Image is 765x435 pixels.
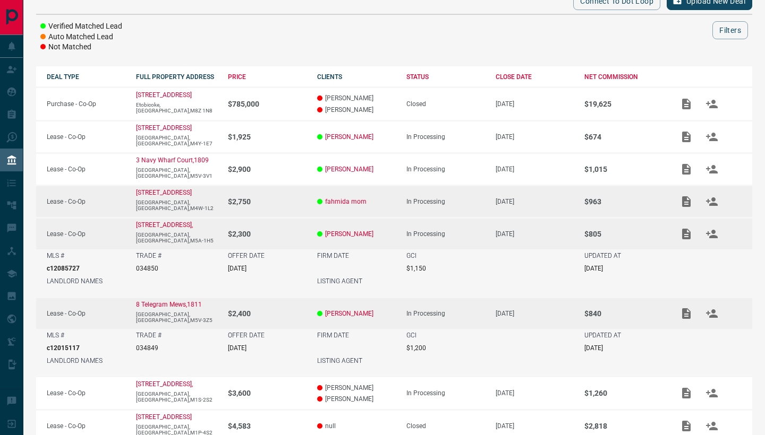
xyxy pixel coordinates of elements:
[136,102,217,114] p: Etobicoke,[GEOGRAPHIC_DATA],M8Z 1N8
[228,265,246,272] p: [DATE]
[584,230,663,238] p: $805
[406,166,485,173] div: In Processing
[47,344,80,352] p: c12015117
[136,91,192,99] a: [STREET_ADDRESS]
[699,389,725,396] span: Match Clients
[228,100,307,108] p: $785,000
[136,391,217,403] p: [GEOGRAPHIC_DATA],[GEOGRAPHIC_DATA],M1S-2S2
[584,100,663,108] p: $19,625
[406,422,485,430] div: Closed
[47,166,125,173] p: Lease - Co-Op
[496,389,574,397] p: [DATE]
[406,100,485,108] div: Closed
[496,422,574,430] p: [DATE]
[674,197,699,205] span: Add / View Documents
[317,73,396,81] div: CLIENTS
[47,332,64,339] p: MLS #
[325,133,373,141] a: [PERSON_NAME]
[712,21,748,39] button: Filters
[584,344,603,352] p: [DATE]
[496,166,574,173] p: [DATE]
[47,252,64,259] p: MLS #
[136,199,217,211] p: [GEOGRAPHIC_DATA],[GEOGRAPHIC_DATA],M4W-1L2
[228,230,307,238] p: $2,300
[406,332,416,339] p: GCI
[584,165,663,173] p: $1,015
[496,73,574,81] div: CLOSE DATE
[47,357,103,364] p: LANDLORD NAMES
[47,265,80,272] p: c12085727
[674,165,699,172] span: Add / View Documents
[584,389,663,397] p: $1,260
[584,133,663,141] p: $674
[406,230,485,238] div: In Processing
[584,332,621,339] p: UPDATED AT
[406,73,485,81] div: STATUS
[699,309,725,317] span: Match Clients
[317,332,349,339] p: FIRM DATE
[47,230,125,238] p: Lease - Co-Op
[47,422,125,430] p: Lease - Co-Op
[699,197,725,205] span: Match Clients
[325,310,373,317] a: [PERSON_NAME]
[317,357,362,364] p: LISTING AGENT
[496,198,574,205] p: [DATE]
[699,422,725,429] span: Match Clients
[325,230,373,238] a: [PERSON_NAME]
[228,344,246,352] p: [DATE]
[136,265,158,272] p: 034850
[136,73,217,81] div: FULL PROPERTY ADDRESS
[699,100,725,107] span: Match Clients
[584,309,663,318] p: $840
[406,265,426,272] p: $1,150
[47,277,103,285] p: LANDLORD NAMES
[699,133,725,140] span: Match Clients
[228,309,307,318] p: $2,400
[674,100,699,107] span: Add / View Documents
[47,133,125,141] p: Lease - Co-Op
[228,197,307,206] p: $2,750
[228,73,307,81] div: PRICE
[136,301,202,308] a: 8 Telegram Mews,1811
[40,32,122,42] li: Auto Matched Lead
[47,389,125,397] p: Lease - Co-Op
[406,344,426,352] p: $1,200
[136,344,158,352] p: 034849
[317,252,349,259] p: FIRM DATE
[228,165,307,173] p: $2,900
[136,232,217,243] p: [GEOGRAPHIC_DATA],[GEOGRAPHIC_DATA],M5A-1H5
[47,100,125,108] p: Purchase - Co-Op
[40,21,122,32] li: Verified Matched Lead
[136,413,192,421] p: [STREET_ADDRESS]
[699,165,725,172] span: Match Clients
[47,310,125,317] p: Lease - Co-Op
[317,106,396,114] p: [PERSON_NAME]
[317,395,396,403] p: [PERSON_NAME]
[674,230,699,237] span: Add / View Documents
[584,265,603,272] p: [DATE]
[496,133,574,141] p: [DATE]
[136,380,193,388] a: [STREET_ADDRESS],
[228,389,307,397] p: $3,600
[317,422,396,430] p: null
[674,389,699,396] span: Add / View Documents
[406,310,485,317] div: In Processing
[228,252,265,259] p: OFFER DATE
[584,252,621,259] p: UPDATED AT
[136,156,209,164] a: 3 Navy Wharf Court,1809
[584,73,663,81] div: NET COMMISSION
[136,124,192,132] a: [STREET_ADDRESS]
[496,230,574,238] p: [DATE]
[406,198,485,205] div: In Processing
[406,389,485,397] div: In Processing
[584,197,663,206] p: $963
[674,309,699,317] span: Add / View Documents
[136,221,193,229] a: [STREET_ADDRESS],
[228,422,307,430] p: $4,583
[325,166,373,173] a: [PERSON_NAME]
[325,198,367,205] a: fahmida mom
